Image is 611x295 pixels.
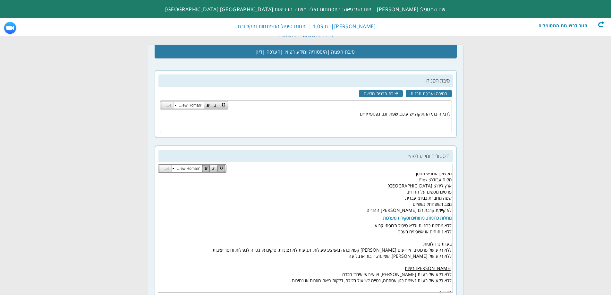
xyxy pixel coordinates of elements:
[531,21,605,28] div: חזור לרשימת המטופלים
[210,165,217,172] a: Italic
[327,45,355,58] span: סיבת הפניה |
[175,165,200,172] span: "Times New Roman"
[281,117,293,123] u: בטן אגן
[256,45,263,58] span: דיון
[159,165,171,172] a: Size
[161,102,173,109] a: Size
[238,23,279,30] label: התפתחות ותקשורת
[359,90,403,97] a: יצירת תבנית חדשה
[313,23,331,30] label: בת 1.09
[334,23,376,30] span: [PERSON_NAME]
[165,102,172,108] span: Size
[165,6,446,13] span: שם המטפל: [PERSON_NAME] | שם המרפאה: התפתחות הילד משרד הבריאות [GEOGRAPHIC_DATA] [GEOGRAPHIC_DATA]
[158,150,453,162] h2: היסטוריה ומידע רפואי
[262,45,280,58] span: הערכה |
[406,90,452,97] a: בחירה ועריכת תבנית
[177,102,202,108] span: "Times New Roman"
[202,165,210,172] a: Bold
[171,165,202,172] a: "Times New Roman"
[158,173,453,292] iframe: Rich text editor with ID ctl00_MainContent_ctl04_ctl00
[217,165,225,172] a: Underline
[236,23,311,30] span: | תחום טיפול:
[163,165,170,172] span: Size
[173,102,204,109] a: "Times New Roman"
[158,74,453,87] h2: סיבת הפניה
[280,45,327,58] span: היסטוריה ומידע רפואי |
[160,110,452,133] iframe: Rich text editor with ID ctl00_MainContent_ctl03_txt
[204,101,212,109] a: Bold
[212,101,219,109] a: Italic
[3,21,17,35] img: ZoomMeetingIcon.png
[219,101,227,109] a: Underline
[172,21,376,31] div: |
